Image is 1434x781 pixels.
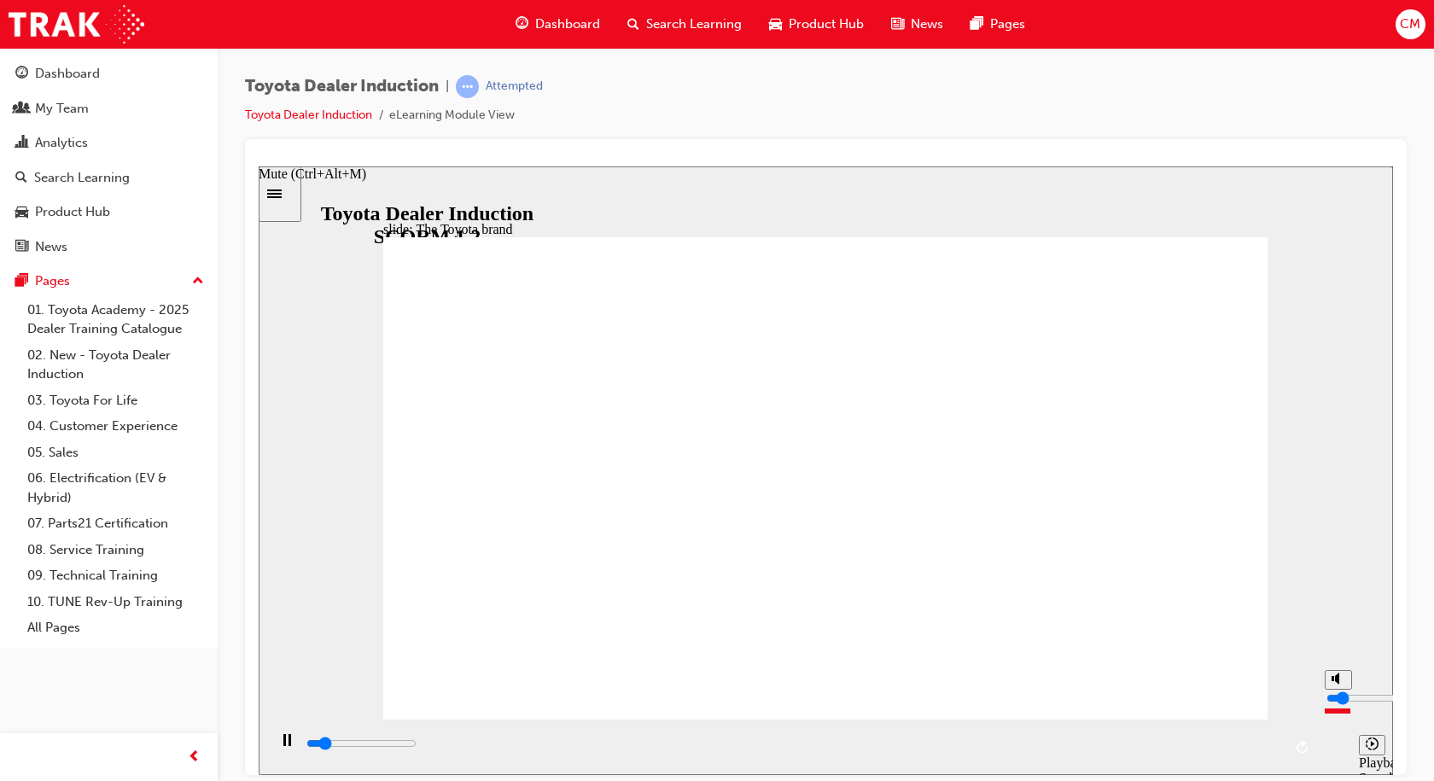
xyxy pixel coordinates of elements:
[7,55,211,265] button: DashboardMy TeamAnalyticsSearch LearningProduct HubNews
[20,388,211,414] a: 03. Toyota For Life
[20,562,211,589] a: 09. Technical Training
[20,537,211,563] a: 08. Service Training
[1032,568,1058,594] button: Replay (Ctrl+Alt+R)
[7,93,211,125] a: My Team
[15,205,28,220] span: car-icon
[7,196,211,228] a: Product Hub
[15,102,28,117] span: people-icon
[20,510,211,537] a: 07. Parts21 Certification
[15,136,28,151] span: chart-icon
[9,553,1058,609] div: playback controls
[456,75,479,98] span: learningRecordVerb_ATTEMPT-icon
[911,15,943,34] span: News
[15,240,28,255] span: news-icon
[877,7,957,42] a: news-iconNews
[20,342,211,388] a: 02. New - Toyota Dealer Induction
[35,133,88,153] div: Analytics
[245,77,439,96] span: Toyota Dealer Induction
[7,265,211,297] button: Pages
[7,58,211,90] a: Dashboard
[188,747,201,768] span: prev-icon
[389,106,515,125] li: eLearning Module View
[20,297,211,342] a: 01. Toyota Academy - 2025 Dealer Training Catalogue
[35,99,89,119] div: My Team
[769,14,782,35] span: car-icon
[486,79,543,95] div: Attempted
[34,168,130,188] div: Search Learning
[48,570,158,584] input: slide progress
[1100,568,1127,589] button: Playback speed
[535,15,600,34] span: Dashboard
[1396,9,1425,39] button: CM
[627,14,639,35] span: search-icon
[646,15,742,34] span: Search Learning
[15,171,27,186] span: search-icon
[516,14,528,35] span: guage-icon
[446,77,449,96] span: |
[20,589,211,615] a: 10. TUNE Rev-Up Training
[1100,589,1126,620] div: Playback Speed
[971,14,983,35] span: pages-icon
[35,271,70,291] div: Pages
[1400,15,1420,34] span: CM
[9,567,38,596] button: Pause (Ctrl+Alt+P)
[1058,553,1126,609] div: misc controls
[20,615,211,641] a: All Pages
[789,15,864,34] span: Product Hub
[614,7,755,42] a: search-iconSearch Learning
[192,271,204,293] span: up-icon
[20,413,211,440] a: 04. Customer Experience
[502,7,614,42] a: guage-iconDashboard
[35,202,110,222] div: Product Hub
[15,274,28,289] span: pages-icon
[990,15,1025,34] span: Pages
[20,440,211,466] a: 05. Sales
[35,237,67,257] div: News
[891,14,904,35] span: news-icon
[755,7,877,42] a: car-iconProduct Hub
[7,162,211,194] a: Search Learning
[20,465,211,510] a: 06. Electrification (EV & Hybrid)
[957,7,1039,42] a: pages-iconPages
[35,64,100,84] div: Dashboard
[15,67,28,82] span: guage-icon
[245,108,372,122] a: Toyota Dealer Induction
[7,127,211,159] a: Analytics
[9,5,144,44] img: Trak
[7,231,211,263] a: News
